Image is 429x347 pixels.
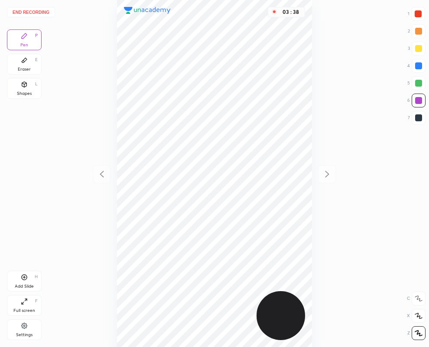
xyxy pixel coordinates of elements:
[407,59,426,73] div: 4
[17,91,32,96] div: Shapes
[7,7,55,17] button: End recording
[16,333,32,337] div: Settings
[408,24,426,38] div: 2
[280,9,301,15] div: 03 : 38
[15,284,34,289] div: Add Slide
[13,308,35,313] div: Full screen
[35,299,38,303] div: F
[407,94,426,107] div: 6
[18,67,31,71] div: Eraser
[124,7,171,14] img: logo.38c385cc.svg
[35,82,38,86] div: L
[407,292,426,305] div: C
[35,275,38,279] div: H
[408,111,426,125] div: 7
[408,42,426,55] div: 3
[35,58,38,62] div: E
[20,43,28,47] div: Pen
[35,33,38,38] div: P
[407,309,426,323] div: X
[408,7,425,21] div: 1
[407,326,426,340] div: Z
[407,76,426,90] div: 5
